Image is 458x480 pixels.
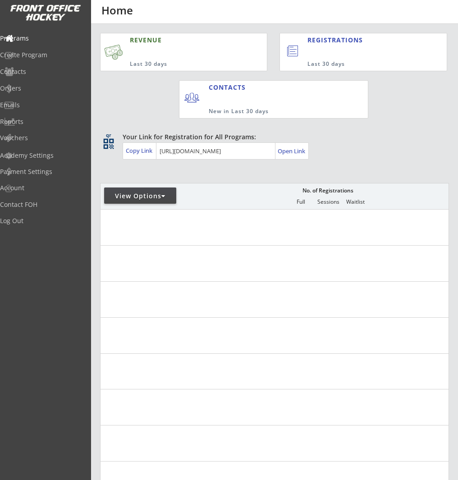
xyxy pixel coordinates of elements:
[307,36,407,45] div: REGISTRATIONS
[278,147,306,155] div: Open Link
[342,199,369,205] div: Waitlist
[103,133,114,138] div: qr
[209,83,250,92] div: CONTACTS
[307,60,410,68] div: Last 30 days
[209,108,326,115] div: New in Last 30 days
[130,36,226,45] div: REVENUE
[104,192,176,201] div: View Options
[278,145,306,157] a: Open Link
[287,199,314,205] div: Full
[123,133,421,142] div: Your Link for Registration for All Programs:
[102,137,115,151] button: qr_code
[126,146,154,155] div: Copy Link
[315,199,342,205] div: Sessions
[300,187,356,194] div: No. of Registrations
[130,60,226,68] div: Last 30 days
